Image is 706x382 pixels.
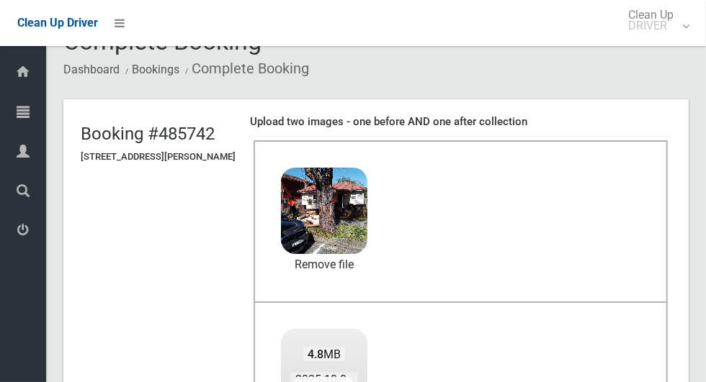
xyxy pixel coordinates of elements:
[303,347,346,361] span: MB
[308,347,323,361] strong: 4.8
[81,152,236,162] h5: [STREET_ADDRESS][PERSON_NAME]
[628,20,674,31] small: DRIVER
[63,63,120,76] a: Dashboard
[81,124,236,143] h2: Booking #485742
[182,55,309,82] li: Complete Booking
[621,9,688,31] span: Clean Up
[17,12,98,34] a: Clean Up Driver
[281,254,367,276] a: Remove file
[17,16,98,29] span: Clean Up Driver
[250,116,671,128] h4: Upload two images - one before AND one after collection
[132,63,179,76] a: Bookings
